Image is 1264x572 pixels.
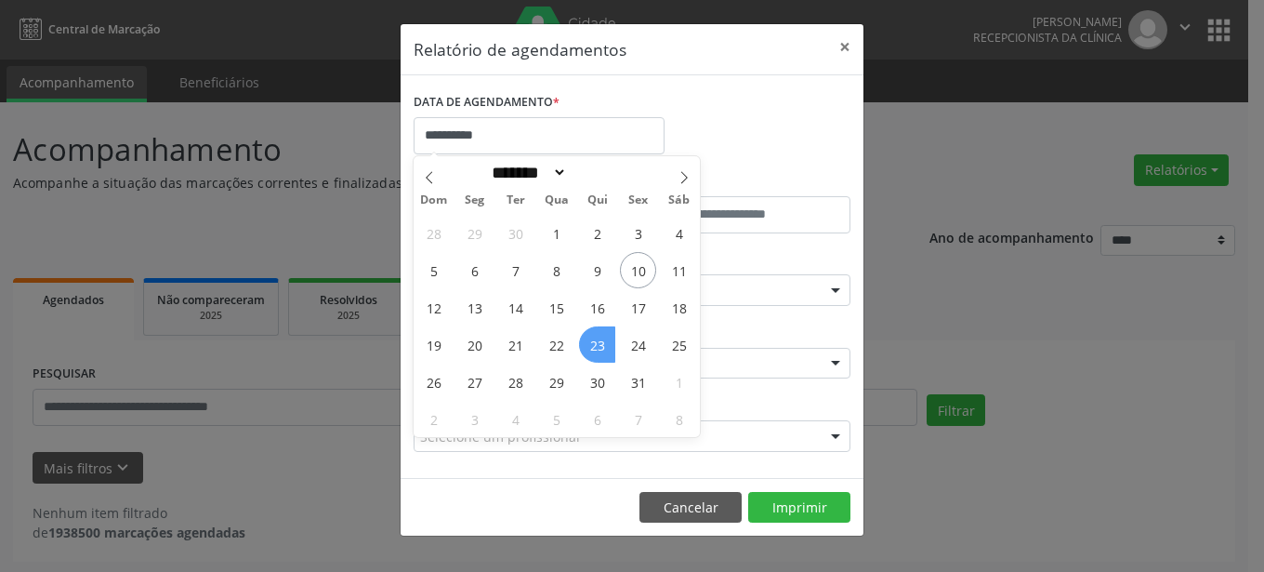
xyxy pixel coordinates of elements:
span: Setembro 29, 2025 [456,215,493,251]
span: Sex [618,194,659,206]
span: Outubro 1, 2025 [538,215,574,251]
span: Outubro 19, 2025 [415,326,452,363]
h5: Relatório de agendamentos [414,37,626,61]
span: Outubro 9, 2025 [579,252,615,288]
span: Novembro 1, 2025 [661,364,697,400]
span: Outubro 7, 2025 [497,252,533,288]
span: Seg [454,194,495,206]
span: Outubro 31, 2025 [620,364,656,400]
span: Dom [414,194,454,206]
span: Novembro 3, 2025 [456,401,493,437]
span: Outubro 3, 2025 [620,215,656,251]
span: Selecione um profissional [420,427,580,446]
span: Outubro 14, 2025 [497,289,533,326]
span: Outubro 23, 2025 [579,326,615,363]
span: Outubro 18, 2025 [661,289,697,326]
span: Outubro 30, 2025 [579,364,615,400]
span: Outubro 12, 2025 [415,289,452,326]
span: Outubro 5, 2025 [415,252,452,288]
span: Outubro 25, 2025 [661,326,697,363]
span: Novembro 8, 2025 [661,401,697,437]
span: Outubro 10, 2025 [620,252,656,288]
button: Imprimir [748,492,850,524]
span: Qua [536,194,577,206]
span: Ter [495,194,536,206]
span: Qui [577,194,618,206]
span: Novembro 5, 2025 [538,401,574,437]
label: ATÉ [637,167,850,196]
span: Sáb [659,194,700,206]
span: Outubro 22, 2025 [538,326,574,363]
span: Outubro 15, 2025 [538,289,574,326]
span: Outubro 28, 2025 [497,364,533,400]
span: Outubro 21, 2025 [497,326,533,363]
span: Outubro 16, 2025 [579,289,615,326]
button: Cancelar [639,492,742,524]
span: Novembro 4, 2025 [497,401,533,437]
span: Outubro 27, 2025 [456,364,493,400]
span: Outubro 29, 2025 [538,364,574,400]
span: Setembro 28, 2025 [415,215,452,251]
input: Year [567,163,628,182]
label: DATA DE AGENDAMENTO [414,88,560,117]
span: Setembro 30, 2025 [497,215,533,251]
span: Outubro 24, 2025 [620,326,656,363]
span: Outubro 4, 2025 [661,215,697,251]
span: Outubro 6, 2025 [456,252,493,288]
select: Month [485,163,567,182]
span: Outubro 8, 2025 [538,252,574,288]
span: Novembro 2, 2025 [415,401,452,437]
span: Outubro 2, 2025 [579,215,615,251]
span: Outubro 20, 2025 [456,326,493,363]
span: Outubro 26, 2025 [415,364,452,400]
span: Outubro 17, 2025 [620,289,656,326]
span: Outubro 11, 2025 [661,252,697,288]
span: Novembro 6, 2025 [579,401,615,437]
span: Outubro 13, 2025 [456,289,493,326]
button: Close [826,24,863,70]
span: Novembro 7, 2025 [620,401,656,437]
